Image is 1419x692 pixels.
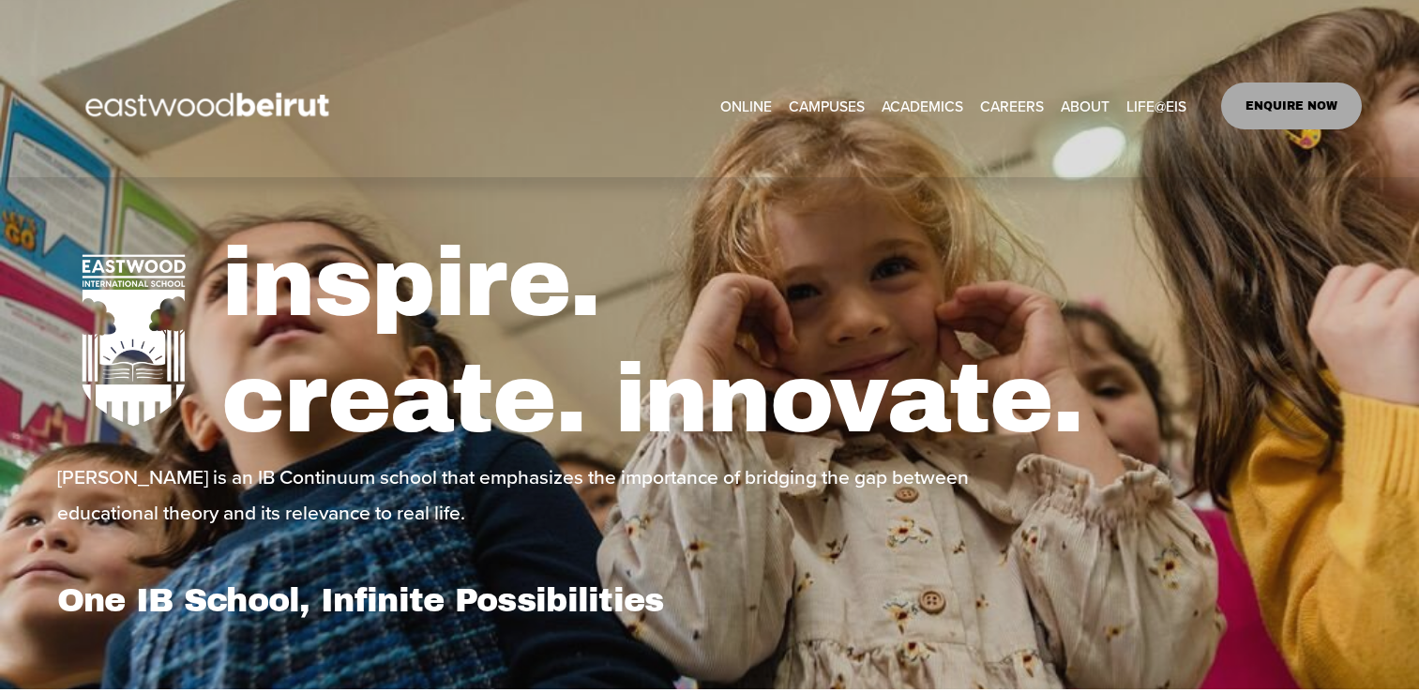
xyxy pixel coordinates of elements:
a: ONLINE [720,91,772,120]
a: folder dropdown [1061,91,1110,120]
a: folder dropdown [789,91,865,120]
span: CAMPUSES [789,93,865,119]
a: folder dropdown [882,91,963,120]
h1: inspire. create. innovate. [221,226,1363,458]
p: [PERSON_NAME] is an IB Continuum school that emphasizes the importance of bridging the gap betwee... [57,459,979,531]
img: EastwoodIS Global Site [57,58,363,154]
span: LIFE@EIS [1126,93,1186,119]
a: CAREERS [980,91,1044,120]
h1: One IB School, Infinite Possibilities [57,580,704,620]
a: folder dropdown [1126,91,1186,120]
a: ENQUIRE NOW [1221,83,1363,129]
span: ACADEMICS [882,93,963,119]
span: ABOUT [1061,93,1110,119]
